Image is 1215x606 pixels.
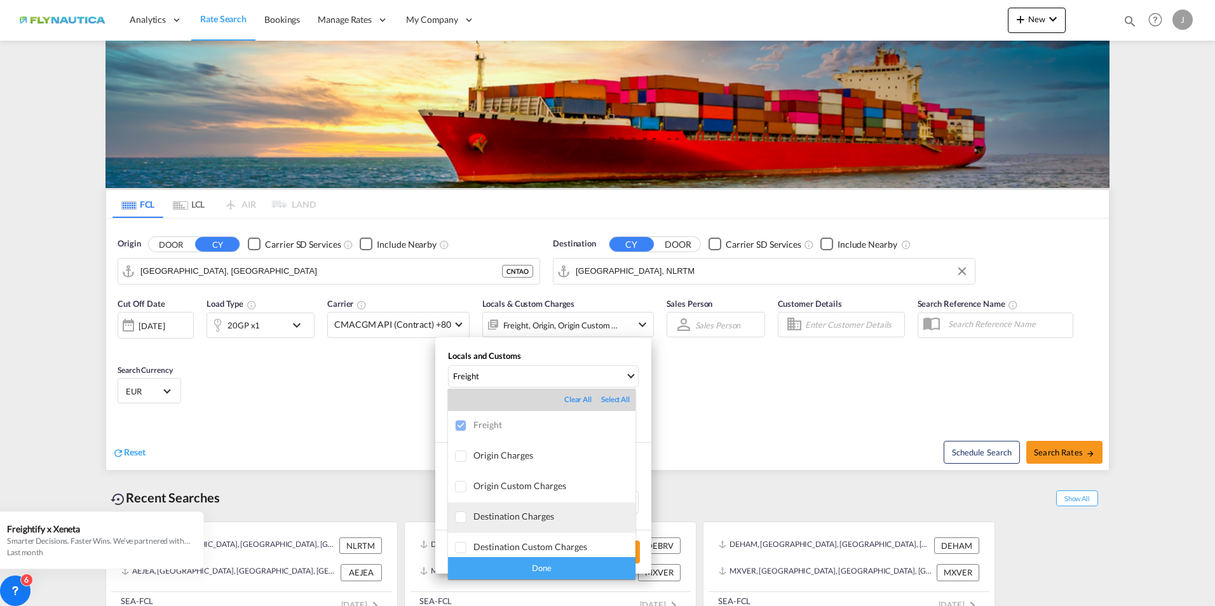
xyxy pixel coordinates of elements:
div: Origin Charges [473,450,635,461]
div: Done [448,557,635,579]
div: Destination Charges [473,511,635,522]
div: Clear All [564,394,601,405]
div: Select All [601,394,630,405]
div: Origin Custom Charges [473,480,635,491]
div: Destination Custom Charges [473,541,635,552]
div: Freight [473,419,635,430]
